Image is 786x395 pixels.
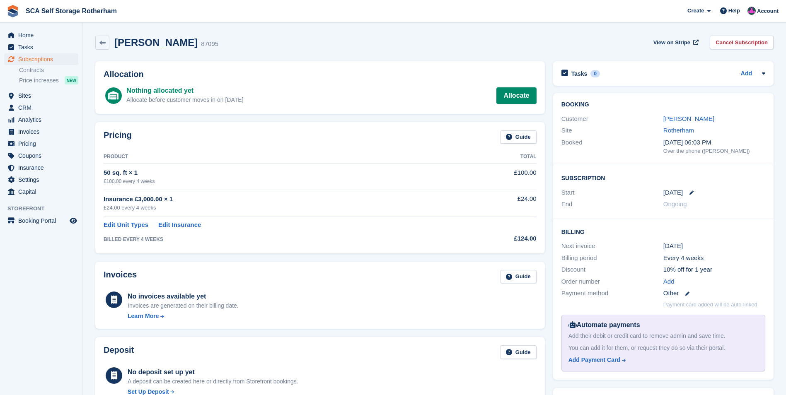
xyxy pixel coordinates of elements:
[663,115,714,122] a: [PERSON_NAME]
[561,188,663,197] div: Start
[4,215,78,226] a: menu
[561,114,663,124] div: Customer
[4,186,78,197] a: menu
[663,127,694,134] a: Rotherham
[568,356,755,364] a: Add Payment Card
[18,41,68,53] span: Tasks
[4,138,78,149] a: menu
[561,265,663,275] div: Discount
[568,320,758,330] div: Automate payments
[561,173,765,182] h2: Subscription
[4,102,78,113] a: menu
[18,53,68,65] span: Subscriptions
[126,96,243,104] div: Allocate before customer moves in on [DATE]
[7,5,19,17] img: stora-icon-8386f47178a22dfd0bd8f6a31ec36ba5ce8667c1dd55bd0f319d3a0aa187defe.svg
[65,76,78,84] div: NEW
[568,356,620,364] div: Add Payment Card
[104,150,455,164] th: Product
[104,168,455,178] div: 50 sq. ft × 1
[663,200,687,207] span: Ongoing
[561,200,663,209] div: End
[128,312,239,320] a: Learn More
[653,39,690,47] span: View on Stripe
[496,87,536,104] a: Allocate
[747,7,756,15] img: Bethany Bloodworth
[568,332,758,340] div: Add their debit or credit card to remove admin and save time.
[104,130,132,144] h2: Pricing
[663,147,765,155] div: Over the phone ([PERSON_NAME])
[663,188,683,197] time: 2025-08-15 23:00:00 UTC
[710,36,774,49] a: Cancel Subscription
[22,4,120,18] a: SCA Self Storage Rotherham
[4,29,78,41] a: menu
[561,277,663,287] div: Order number
[663,241,765,251] div: [DATE]
[104,70,537,79] h2: Allocation
[741,69,752,79] a: Add
[18,126,68,137] span: Invoices
[4,90,78,101] a: menu
[561,126,663,135] div: Site
[561,101,765,108] h2: Booking
[18,162,68,173] span: Insurance
[561,289,663,298] div: Payment method
[568,344,758,352] div: You can add it for them, or request they do so via their portal.
[571,70,588,77] h2: Tasks
[114,37,198,48] h2: [PERSON_NAME]
[687,7,704,15] span: Create
[663,253,765,263] div: Every 4 weeks
[663,265,765,275] div: 10% off for 1 year
[455,234,537,243] div: £124.00
[7,205,82,213] span: Storefront
[18,186,68,197] span: Capital
[158,220,201,230] a: Edit Insurance
[128,291,239,301] div: No invoices available yet
[128,312,159,320] div: Learn More
[455,150,537,164] th: Total
[128,377,298,386] p: A deposit can be created here or directly from Storefront bookings.
[18,90,68,101] span: Sites
[19,76,78,85] a: Price increases NEW
[104,270,137,284] h2: Invoices
[104,236,455,243] div: BILLED EVERY 4 WEEKS
[104,345,134,359] h2: Deposit
[104,204,455,212] div: £24.00 every 4 weeks
[18,29,68,41] span: Home
[201,39,218,49] div: 87095
[18,215,68,226] span: Booking Portal
[18,114,68,125] span: Analytics
[500,130,537,144] a: Guide
[4,114,78,125] a: menu
[561,227,765,236] h2: Billing
[128,367,298,377] div: No deposit set up yet
[590,70,600,77] div: 0
[126,86,243,96] div: Nothing allocated yet
[663,138,765,147] div: [DATE] 06:03 PM
[561,241,663,251] div: Next invoice
[757,7,779,15] span: Account
[4,126,78,137] a: menu
[455,164,537,190] td: £100.00
[4,53,78,65] a: menu
[663,301,757,309] p: Payment card added will be auto-linked
[18,174,68,185] span: Settings
[104,178,455,185] div: £100.00 every 4 weeks
[650,36,700,49] a: View on Stripe
[68,216,78,226] a: Preview store
[4,174,78,185] a: menu
[455,190,537,217] td: £24.00
[18,102,68,113] span: CRM
[104,220,148,230] a: Edit Unit Types
[561,253,663,263] div: Billing period
[19,66,78,74] a: Contracts
[663,289,765,298] div: Other
[18,150,68,161] span: Coupons
[19,77,59,84] span: Price increases
[4,41,78,53] a: menu
[18,138,68,149] span: Pricing
[104,195,455,204] div: Insurance £3,000.00 × 1
[728,7,740,15] span: Help
[4,162,78,173] a: menu
[4,150,78,161] a: menu
[561,138,663,155] div: Booked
